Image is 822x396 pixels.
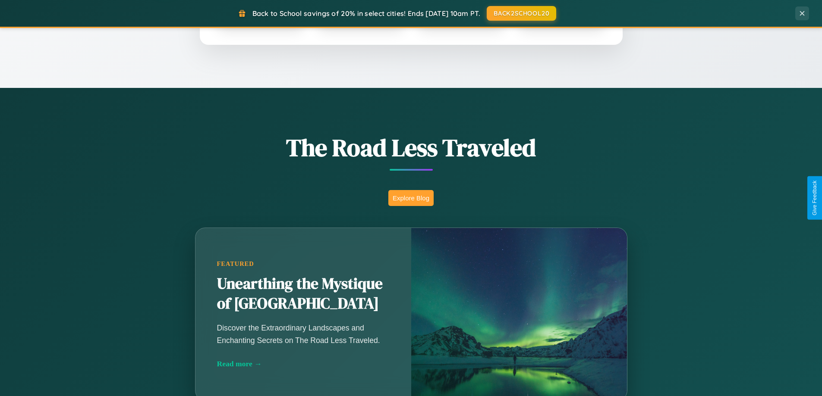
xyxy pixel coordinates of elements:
[252,9,480,18] span: Back to School savings of 20% in select cities! Ends [DATE] 10am PT.
[217,322,390,346] p: Discover the Extraordinary Landscapes and Enchanting Secrets on The Road Less Traveled.
[487,6,556,21] button: BACK2SCHOOL20
[812,181,818,215] div: Give Feedback
[388,190,434,206] button: Explore Blog
[217,359,390,368] div: Read more →
[217,260,390,268] div: Featured
[152,131,670,164] h1: The Road Less Traveled
[217,274,390,314] h2: Unearthing the Mystique of [GEOGRAPHIC_DATA]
